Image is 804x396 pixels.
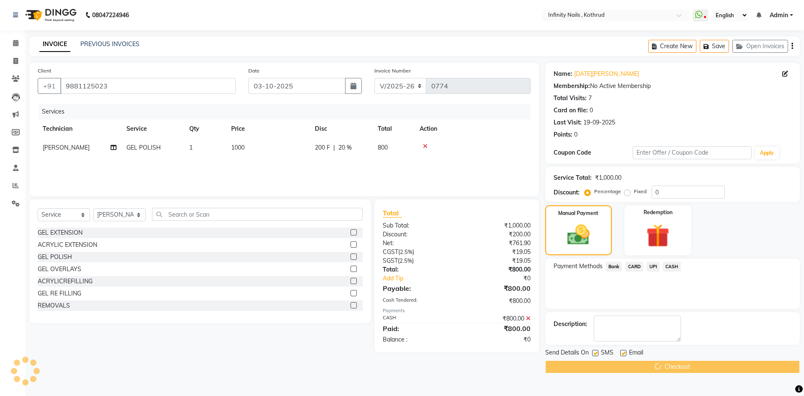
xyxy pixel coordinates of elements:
[574,130,577,139] div: 0
[456,248,536,256] div: ₹19.05
[558,210,598,217] label: Manual Payment
[39,104,537,119] div: Services
[554,82,791,91] div: No Active Membership
[376,265,456,274] div: Total:
[456,314,536,323] div: ₹800.00
[456,335,536,344] div: ₹0
[554,173,592,182] div: Service Total:
[560,222,597,248] img: _cash.svg
[43,144,90,151] span: [PERSON_NAME]
[226,119,310,138] th: Price
[554,148,633,157] div: Coupon Code
[470,274,536,283] div: ₹0
[38,301,70,310] div: REMOVALS
[38,119,121,138] th: Technician
[38,78,61,94] button: +91
[338,143,352,152] span: 20 %
[456,239,536,248] div: ₹761.90
[376,314,456,323] div: CASH
[648,40,696,53] button: Create New
[373,119,415,138] th: Total
[554,320,587,329] div: Description:
[583,118,615,127] div: 19-09-2025
[38,265,81,274] div: GEL OVERLAYS
[38,289,81,298] div: GEL RE FILLING
[415,119,531,138] th: Action
[152,208,363,221] input: Search or Scan
[700,40,729,53] button: Save
[60,78,236,94] input: Search by Name/Mobile/Email/Code
[634,188,647,195] label: Fixed
[383,248,398,256] span: CGST
[310,119,373,138] th: Disc
[376,230,456,239] div: Discount:
[554,82,590,91] div: Membership:
[644,209,673,216] label: Redemption
[121,119,184,138] th: Service
[456,256,536,265] div: ₹19.05
[601,348,613,359] span: SMS
[399,257,412,264] span: 2.5%
[376,274,470,283] a: Add Tip
[595,173,621,182] div: ₹1,000.00
[606,262,622,272] span: Bank
[554,70,572,78] div: Name:
[248,67,260,75] label: Date
[38,253,72,261] div: GEL POLISH
[456,230,536,239] div: ₹200.00
[38,277,93,286] div: ACRYLICREFILLING
[376,324,456,334] div: Paid:
[376,335,456,344] div: Balance :
[376,239,456,248] div: Net:
[594,188,621,195] label: Percentage
[38,67,51,75] label: Client
[732,40,788,53] button: Open Invoices
[39,37,70,52] a: INVOICE
[755,147,779,159] button: Apply
[456,283,536,293] div: ₹800.00
[21,3,79,27] img: logo
[80,40,139,48] a: PREVIOUS INVOICES
[545,348,589,359] span: Send Details On
[189,144,193,151] span: 1
[639,221,677,250] img: _gift.svg
[647,262,660,272] span: UPI
[376,297,456,305] div: Cash Tendered:
[400,248,412,255] span: 2.5%
[554,262,603,271] span: Payment Methods
[456,265,536,274] div: ₹800.00
[588,94,592,103] div: 7
[231,144,245,151] span: 1000
[456,297,536,305] div: ₹800.00
[38,241,97,249] div: ACRYLIC EXTENSION
[554,106,588,115] div: Card on file:
[554,118,582,127] div: Last Visit:
[374,67,411,75] label: Invoice Number
[376,283,456,293] div: Payable:
[663,262,681,272] span: CASH
[633,146,752,159] input: Enter Offer / Coupon Code
[590,106,593,115] div: 0
[333,143,335,152] span: |
[456,221,536,230] div: ₹1,000.00
[376,248,456,256] div: ( )
[376,256,456,265] div: ( )
[625,262,643,272] span: CARD
[383,209,402,217] span: Total
[554,130,572,139] div: Points:
[554,188,580,197] div: Discount:
[378,144,388,151] span: 800
[383,257,398,264] span: SGST
[126,144,161,151] span: GEL POLISH
[315,143,330,152] span: 200 F
[554,94,587,103] div: Total Visits:
[184,119,226,138] th: Qty
[376,221,456,230] div: Sub Total:
[38,228,82,237] div: GEL EXTENSION
[92,3,129,27] b: 08047224946
[456,324,536,334] div: ₹800.00
[574,70,639,78] a: [DATE][PERSON_NAME]
[383,307,531,314] div: Payments
[770,11,788,20] span: Admin
[629,348,643,359] span: Email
